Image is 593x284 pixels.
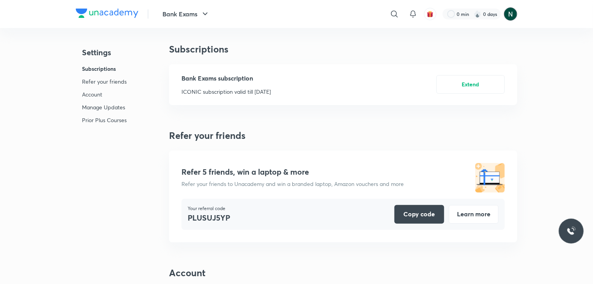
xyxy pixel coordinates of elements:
[181,74,271,83] p: Bank Exams subscription
[169,130,517,141] h3: Refer your friends
[76,9,138,18] img: Company Logo
[181,167,309,177] h4: Refer 5 friends, win a laptop & more
[427,11,434,18] img: avatar
[82,65,127,73] p: Subscriptions
[475,163,505,193] img: referral
[424,8,436,20] button: avatar
[188,205,230,212] p: Your referral code
[76,9,138,20] a: Company Logo
[567,226,576,236] img: ttu
[82,77,127,86] p: Refer your friends
[181,88,271,96] p: ICONIC subscription valid till [DATE]
[449,205,499,224] button: Learn more
[158,6,215,22] button: Bank Exams
[181,180,404,188] p: Refer your friends to Unacademy and win a branded laptop, Amazon vouchers and more
[169,44,517,55] h3: Subscriptions
[394,205,444,224] button: Copy code
[188,212,230,224] h4: PLUSUJ5YP
[82,103,127,111] p: Manage Updates
[504,7,517,21] img: Netra Joshi
[436,75,505,94] button: Extend
[474,10,481,18] img: streak
[82,90,127,98] p: Account
[169,267,517,279] h3: Account
[82,116,127,124] p: Prior Plus Courses
[82,47,127,58] h4: Settings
